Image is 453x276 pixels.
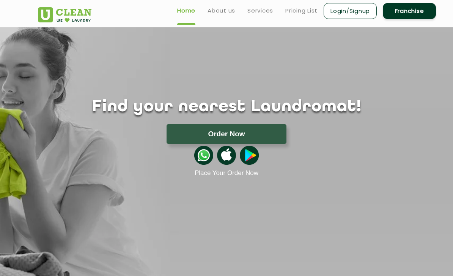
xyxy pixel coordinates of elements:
[194,146,213,165] img: whatsappicon.png
[383,3,436,19] a: Franchise
[217,146,236,165] img: apple-icon.png
[167,124,286,144] button: Order Now
[177,6,195,15] a: Home
[208,6,235,15] a: About us
[38,7,91,22] img: UClean Laundry and Dry Cleaning
[247,6,273,15] a: Services
[195,169,258,177] a: Place Your Order Now
[240,146,259,165] img: playstoreicon.png
[32,98,421,117] h1: Find your nearest Laundromat!
[324,3,377,19] a: Login/Signup
[285,6,318,15] a: Pricing List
